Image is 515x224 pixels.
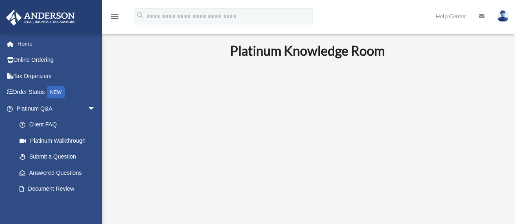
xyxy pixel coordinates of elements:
[11,133,108,149] a: Platinum Walkthrough
[6,36,108,52] a: Home
[4,10,77,26] img: Anderson Advisors Platinum Portal
[6,52,108,68] a: Online Ordering
[11,117,108,133] a: Client FAQ
[11,181,108,197] a: Document Review
[6,68,108,84] a: Tax Organizers
[88,100,104,117] span: arrow_drop_down
[185,70,430,207] iframe: 231110_Toby_KnowledgeRoom
[110,14,120,21] a: menu
[11,165,108,181] a: Answered Questions
[136,11,145,20] i: search
[110,11,120,21] i: menu
[6,100,108,117] a: Platinum Q&Aarrow_drop_down
[230,43,385,59] b: Platinum Knowledge Room
[47,86,65,98] div: NEW
[6,84,108,101] a: Order StatusNEW
[497,10,509,22] img: User Pic
[11,149,108,165] a: Submit a Question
